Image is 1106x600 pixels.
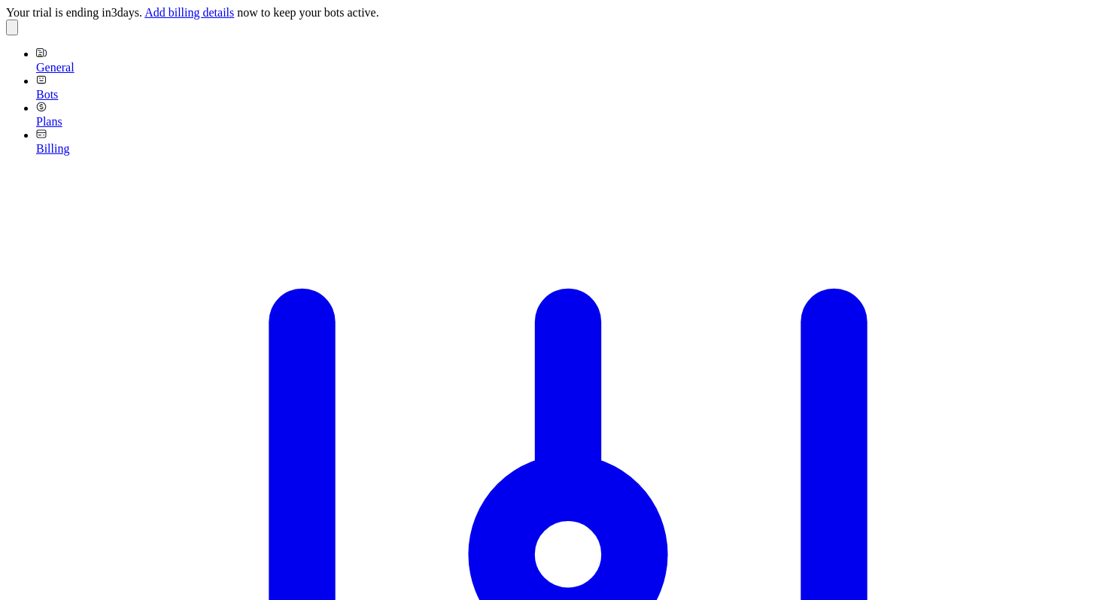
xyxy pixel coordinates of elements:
[36,129,1100,155] a: Billing
[144,6,234,19] a: Add billing details
[36,102,1100,128] a: Plans
[36,47,1100,74] a: General
[6,6,1100,20] div: Your trial is ending in 3 days. now to keep your bots active.
[36,74,1100,101] a: Bots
